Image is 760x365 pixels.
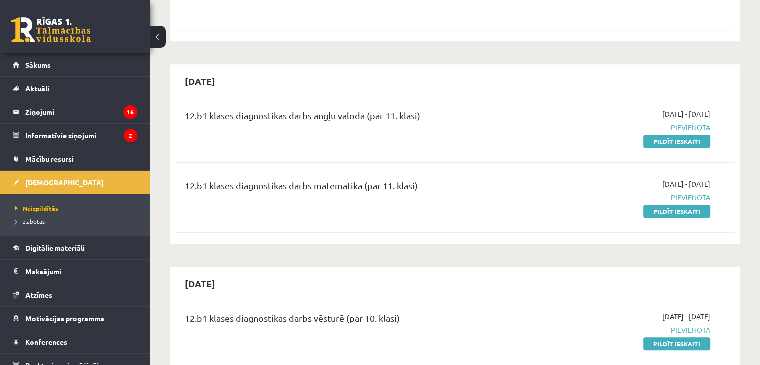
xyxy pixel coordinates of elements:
a: Pildīt ieskaiti [643,135,710,148]
a: Pildīt ieskaiti [643,205,710,218]
a: Informatīvie ziņojumi2 [13,124,137,147]
a: Izlabotās [15,217,140,226]
a: Neizpildītās [15,204,140,213]
span: Pievienota [545,192,710,203]
span: Aktuāli [25,84,49,93]
span: Sākums [25,60,51,69]
a: Aktuāli [13,77,137,100]
div: 12.b1 klases diagnostikas darbs angļu valodā (par 11. klasi) [185,109,530,127]
legend: Ziņojumi [25,100,137,123]
span: Izlabotās [15,217,45,225]
a: Mācību resursi [13,147,137,170]
span: [DATE] - [DATE] [662,311,710,322]
span: Atzīmes [25,290,52,299]
a: [DEMOGRAPHIC_DATA] [13,171,137,194]
span: Mācību resursi [25,154,74,163]
span: Pievienota [545,122,710,133]
a: Maksājumi [13,260,137,283]
span: [DATE] - [DATE] [662,179,710,189]
legend: Informatīvie ziņojumi [25,124,137,147]
div: 12.b1 klases diagnostikas darbs matemātikā (par 11. klasi) [185,179,530,197]
span: Konferences [25,337,67,346]
h2: [DATE] [175,69,225,93]
span: Neizpildītās [15,204,58,212]
span: Motivācijas programma [25,314,104,323]
a: Sākums [13,53,137,76]
a: Ziņojumi16 [13,100,137,123]
span: [DEMOGRAPHIC_DATA] [25,178,104,187]
a: Motivācijas programma [13,307,137,330]
h2: [DATE] [175,272,225,295]
a: Digitālie materiāli [13,236,137,259]
a: Atzīmes [13,283,137,306]
legend: Maksājumi [25,260,137,283]
i: 2 [124,129,137,142]
i: 16 [123,105,137,119]
span: [DATE] - [DATE] [662,109,710,119]
a: Pildīt ieskaiti [643,337,710,350]
div: 12.b1 klases diagnostikas darbs vēsturē (par 10. klasi) [185,311,530,330]
a: Konferences [13,330,137,353]
span: Digitālie materiāli [25,243,85,252]
a: Rīgas 1. Tālmācības vidusskola [11,17,91,42]
span: Pievienota [545,325,710,335]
